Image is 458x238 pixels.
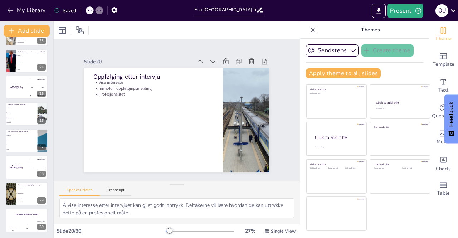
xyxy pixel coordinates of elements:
[6,129,48,152] div: 27
[20,223,34,224] div: Jaap
[306,44,359,57] button: Sendsteps
[402,167,424,169] div: Click to add text
[435,4,448,18] button: O U
[315,135,361,141] div: Click to add title
[306,68,381,78] button: Apply theme to all slides
[37,171,46,177] div: 28
[429,150,458,176] div: Add charts and graphs
[7,112,37,113] span: Pusteøvelser
[155,26,209,139] p: Profesjonalitet
[437,189,450,197] span: Table
[271,228,296,234] span: Single View
[18,64,48,65] span: Instagram
[7,135,37,136] span: Glemme det
[8,103,35,105] p: Hvordan håndtere nervøsitet?
[429,21,458,47] div: Change the overall theme
[37,144,46,150] div: 27
[429,47,458,73] div: Add ready made slides
[18,184,46,186] p: Hva er en god oppfølgingsmelding?
[432,112,455,120] span: Questions
[27,171,48,179] div: 300
[18,202,48,203] span: Spørre om lønn
[100,188,132,196] button: Transcript
[18,55,48,56] span: LinkedIn
[361,44,414,57] button: Create theme
[18,193,48,194] span: Takk for intervjuet
[6,102,48,126] div: 26
[194,5,256,15] input: Insert title
[37,38,46,44] div: 23
[6,227,20,228] div: [PERSON_NAME]
[57,228,166,234] div: Slide 20 / 30
[345,167,361,169] div: Click to add text
[372,4,386,18] button: Export to PowerPoint
[328,167,344,169] div: Click to add text
[433,60,454,68] span: Template
[27,92,48,99] div: 300
[59,188,100,196] button: Speaker Notes
[165,21,219,134] p: Vise interesse
[37,117,46,124] div: 26
[37,224,46,230] div: 30
[429,176,458,202] div: Add a table
[75,26,84,35] span: Position
[57,25,68,36] div: Layout
[310,88,361,91] div: Click to add title
[42,167,43,168] div: Jaap
[42,87,43,88] div: Jaap
[376,101,424,105] div: Click to add title
[310,167,326,169] div: Click to add text
[18,42,48,43] span: Personlige interesser
[376,108,423,110] div: Click to add text
[18,50,46,53] p: Hvilket nettverksverktøy er mest effektivt?
[59,198,294,218] textarea: Å vise interesse etter intervjuet kan gi et godt inntrykk. Deltakerne vil lære hvordan de kan utt...
[435,4,448,17] div: O U
[435,35,452,43] span: Theme
[37,64,46,71] div: 24
[160,24,214,136] p: Innhold i oppfølgingsmelding
[6,155,48,179] div: 28
[4,25,50,37] button: Add slide
[170,19,226,132] p: Oppfølging etter intervju
[7,107,37,108] span: Ignorere følelsene
[34,222,48,232] div: 300
[7,117,37,118] span: Snakke med venner
[6,165,27,169] h4: The winner is [PERSON_NAME]
[54,7,76,14] div: Saved
[6,228,20,232] div: 100
[429,99,458,125] div: Get real-time input from your audience
[310,93,361,94] div: Click to add text
[448,102,454,127] span: Feedback
[6,86,27,89] h4: The winner is [PERSON_NAME]
[444,94,458,143] button: Feedback - Show survey
[34,221,48,222] div: [PERSON_NAME]
[374,163,425,166] div: Click to add title
[27,76,48,83] div: 100
[6,209,48,232] div: 30
[37,197,46,204] div: 29
[6,76,48,99] div: 25
[18,69,48,70] span: Twitter
[6,214,48,215] h4: The winner is [PERSON_NAME]
[7,149,37,150] span: Klage
[20,224,34,232] div: 200
[18,37,48,38] span: Struktur og klarhet
[37,91,46,97] div: 25
[8,131,35,133] p: Hva bør du gjøre etter et intervju?
[18,188,48,189] span: Ignorere intervjuet
[5,5,49,16] button: My Library
[7,144,37,145] span: Vente
[7,122,37,123] span: Drikke kaffe
[429,125,458,150] div: Add images, graphics, shapes or video
[18,60,48,60] span: Facebook
[436,165,451,173] span: Charts
[180,4,230,106] div: Slide 20
[429,73,458,99] div: Add text boxes
[387,4,423,18] button: Present
[310,163,361,166] div: Click to add title
[319,21,422,39] p: Themes
[437,138,450,146] span: Media
[374,167,396,169] div: Click to add text
[374,125,425,128] div: Click to add title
